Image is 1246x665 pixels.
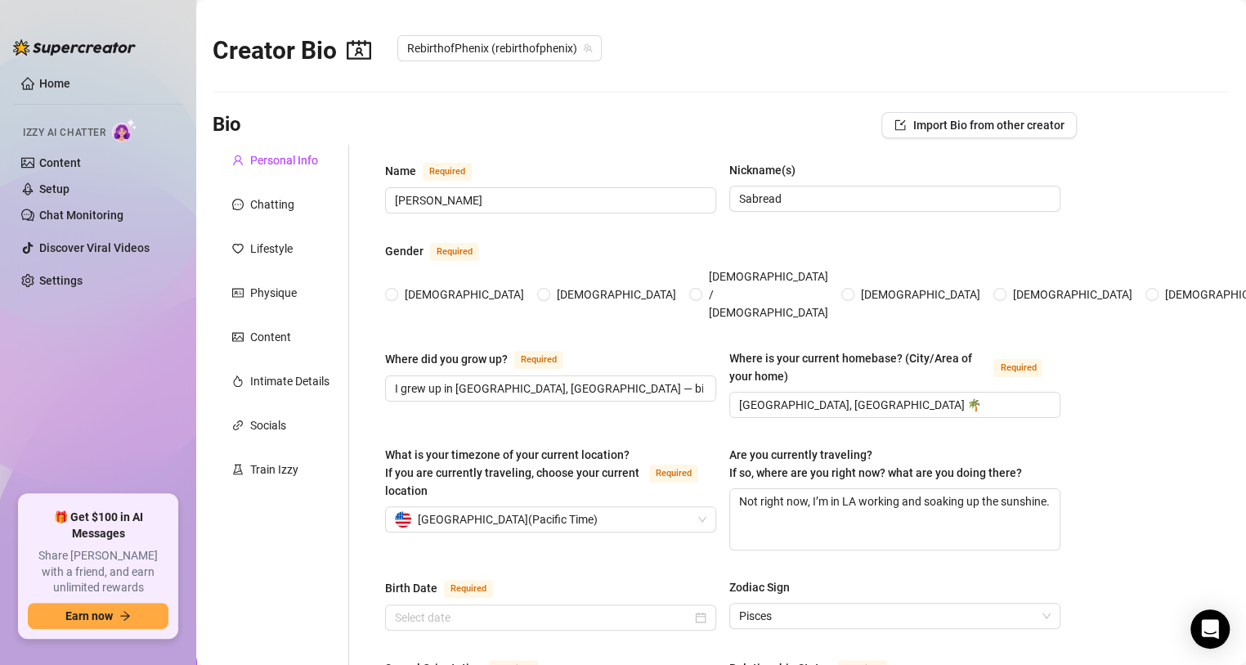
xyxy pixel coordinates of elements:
[250,151,318,169] div: Personal Info
[729,161,796,179] div: Nickname(s)
[232,464,244,475] span: experiment
[250,284,297,302] div: Physique
[385,242,424,260] div: Gender
[894,119,906,131] span: import
[418,507,598,532] span: [GEOGRAPHIC_DATA] ( Pacific Time )
[881,112,1077,138] button: Import Bio from other creator
[912,119,1064,132] span: Import Bio from other creator
[1190,609,1230,649] div: Open Intercom Messenger
[232,420,244,431] span: link
[39,241,150,254] a: Discover Viral Videos
[385,578,511,598] label: Birth Date
[729,578,790,596] div: Zodiac Sign
[112,119,137,142] img: AI Chatter
[385,241,497,261] label: Gender
[213,35,371,66] h2: Creator Bio
[347,38,371,62] span: contacts
[250,328,291,346] div: Content
[702,267,835,321] span: [DEMOGRAPHIC_DATA] / [DEMOGRAPHIC_DATA]
[730,489,1060,550] textarea: Not right now, I’m in LA working and soaking up the sunshine.
[250,240,293,258] div: Lifestyle
[213,112,241,138] h3: Bio
[232,331,244,343] span: picture
[385,349,581,369] label: Where did you grow up?
[385,161,490,181] label: Name
[514,351,563,369] span: Required
[423,163,472,181] span: Required
[232,155,244,166] span: user
[39,274,83,287] a: Settings
[28,548,168,596] span: Share [PERSON_NAME] with a friend, and earn unlimited rewards
[430,243,479,261] span: Required
[232,199,244,210] span: message
[385,448,639,497] span: What is your timezone of your current location? If you are currently traveling, choose your curre...
[250,416,286,434] div: Socials
[398,285,531,303] span: [DEMOGRAPHIC_DATA]
[444,580,493,598] span: Required
[729,349,1060,385] label: Where is your current homebase? (City/Area of your home)
[232,243,244,254] span: heart
[385,579,437,597] div: Birth Date
[583,43,593,53] span: team
[739,396,1047,414] input: Where is your current homebase? (City/Area of your home)
[232,375,244,387] span: fire
[729,578,801,596] label: Zodiac Sign
[23,125,105,141] span: Izzy AI Chatter
[250,461,298,479] div: Train Izzy
[385,350,508,368] div: Where did you grow up?
[550,285,683,303] span: [DEMOGRAPHIC_DATA]
[1006,285,1139,303] span: [DEMOGRAPHIC_DATA]
[739,190,1047,208] input: Nickname(s)
[729,349,987,385] div: Where is your current homebase? (City/Area of your home)
[395,191,703,209] input: Name
[649,465,698,483] span: Required
[250,195,294,213] div: Chatting
[28,603,168,629] button: Earn nowarrow-right
[28,510,168,541] span: 🎁 Get $100 in AI Messages
[395,609,692,627] input: Birth Date
[39,182,69,195] a: Setup
[729,161,807,179] label: Nickname(s)
[65,609,113,622] span: Earn now
[119,610,131,622] span: arrow-right
[407,36,592,61] span: RebirthofPhenix (rebirthofphenix)
[250,372,329,390] div: Intimate Details
[39,209,123,222] a: Chat Monitoring
[39,156,81,169] a: Content
[39,77,70,90] a: Home
[395,511,411,528] img: us
[729,448,1022,479] span: Are you currently traveling? If so, where are you right now? what are you doing there?
[232,287,244,299] span: idcard
[13,39,136,56] img: logo-BBDzfeDw.svg
[854,285,987,303] span: [DEMOGRAPHIC_DATA]
[385,162,416,180] div: Name
[395,380,703,398] input: Where did you grow up?
[993,359,1042,377] span: Required
[739,604,1051,628] span: Pisces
